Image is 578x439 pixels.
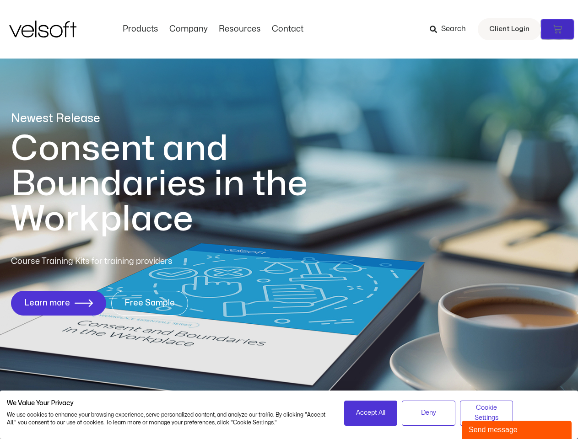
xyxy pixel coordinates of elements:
[111,291,188,316] a: Free Sample
[124,299,175,308] span: Free Sample
[462,419,573,439] iframe: chat widget
[430,21,472,37] a: Search
[356,408,385,418] span: Accept All
[489,23,529,35] span: Client Login
[460,401,513,426] button: Adjust cookie preferences
[441,23,466,35] span: Search
[9,21,76,37] img: Velsoft Training Materials
[24,299,70,308] span: Learn more
[7,411,330,427] p: We use cookies to enhance your browsing experience, serve personalized content, and analyze our t...
[11,291,106,316] a: Learn more
[402,401,455,426] button: Deny all cookies
[421,408,436,418] span: Deny
[213,24,266,34] a: ResourcesMenu Toggle
[11,255,239,268] p: Course Training Kits for training providers
[466,403,508,423] span: Cookie Settings
[11,111,345,127] p: Newest Release
[7,399,330,407] h2: We Value Your Privacy
[478,18,541,40] a: Client Login
[164,24,213,34] a: CompanyMenu Toggle
[117,24,164,34] a: ProductsMenu Toggle
[344,401,398,426] button: Accept all cookies
[117,24,309,34] nav: Menu
[266,24,309,34] a: ContactMenu Toggle
[11,131,345,237] h1: Consent and Boundaries in the Workplace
